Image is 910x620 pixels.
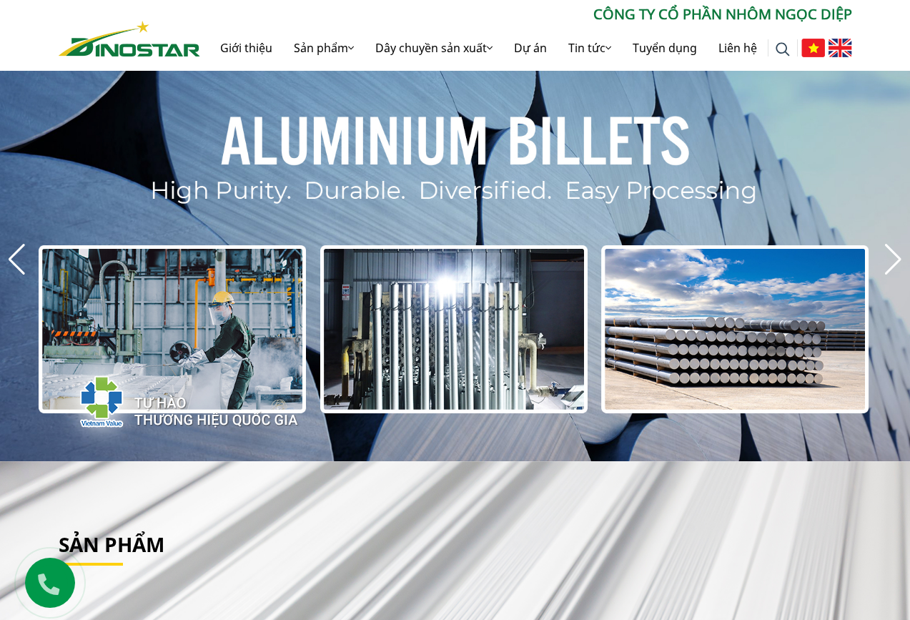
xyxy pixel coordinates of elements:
a: Liên hệ [708,25,768,71]
a: Sản phẩm [59,531,164,558]
img: search [776,42,790,56]
div: Previous slide [7,244,26,275]
p: CÔNG TY CỔ PHẦN NHÔM NGỌC DIỆP [200,4,852,25]
a: Sản phẩm [283,25,365,71]
img: thqg [37,350,300,447]
img: Nhôm Dinostar [59,21,200,56]
a: Giới thiệu [209,25,283,71]
a: Dự án [503,25,558,71]
a: Nhôm Dinostar [59,18,200,56]
div: Next slide [884,244,903,275]
img: English [829,39,852,57]
a: Tin tức [558,25,622,71]
img: Tiếng Việt [801,39,825,57]
a: Tuyển dụng [622,25,708,71]
a: Dây chuyền sản xuất [365,25,503,71]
